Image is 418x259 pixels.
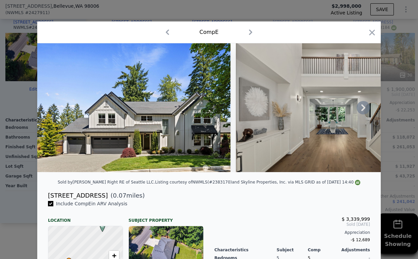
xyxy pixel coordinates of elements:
span: ( miles) [108,191,145,200]
div: Location [48,212,123,223]
div: Listing courtesy of NWMLS (#2383170) and Skyline Properties, Inc. via MLS GRID as of [DATE] 14:40 [155,180,360,185]
div: Characteristics [214,247,277,253]
div: Adjustments [339,247,370,253]
span: Include Comp E in ARV Analysis [53,201,130,206]
div: E [98,223,102,227]
img: Property Img [37,43,230,172]
div: [STREET_ADDRESS] [48,191,108,200]
div: Comp [308,247,339,253]
span: Sold [DATE] [214,222,370,227]
div: Subject Property [128,212,204,223]
div: Appreciation [214,230,370,235]
span: 0.07 [113,192,126,199]
img: NWMLS Logo [355,180,360,185]
div: Subject [277,247,308,253]
span: -$ 12,689 [351,238,370,242]
div: Comp E [200,28,219,36]
div: Sold by [PERSON_NAME] Right RE of Seattle LLC . [58,180,155,185]
span: $ 3,339,999 [342,216,370,222]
